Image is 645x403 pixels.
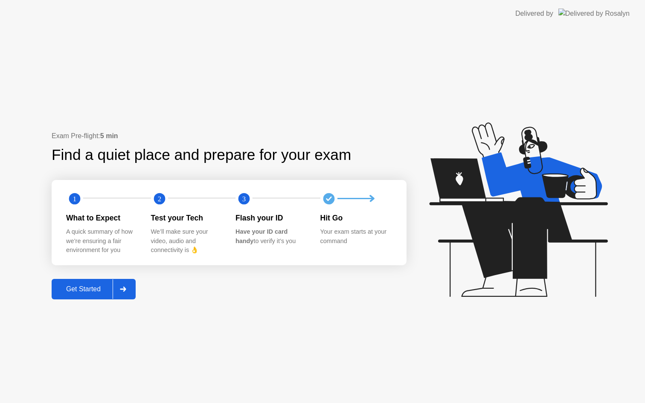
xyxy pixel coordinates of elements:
text: 2 [157,194,161,203]
div: Hit Go [320,212,392,223]
div: to verify it’s you [235,227,307,246]
b: Have your ID card handy [235,228,288,244]
button: Get Started [52,279,136,299]
b: 5 min [100,132,118,139]
div: Find a quiet place and prepare for your exam [52,144,352,166]
img: Delivered by Rosalyn [558,9,630,18]
div: We’ll make sure your video, audio and connectivity is 👌 [151,227,222,255]
text: 3 [242,194,246,203]
div: What to Expect [66,212,137,223]
div: Exam Pre-flight: [52,131,407,141]
div: Delivered by [515,9,553,19]
div: A quick summary of how we’re ensuring a fair environment for you [66,227,137,255]
div: Your exam starts at your command [320,227,392,246]
div: Flash your ID [235,212,307,223]
div: Get Started [54,285,113,293]
div: Test your Tech [151,212,222,223]
text: 1 [73,194,76,203]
